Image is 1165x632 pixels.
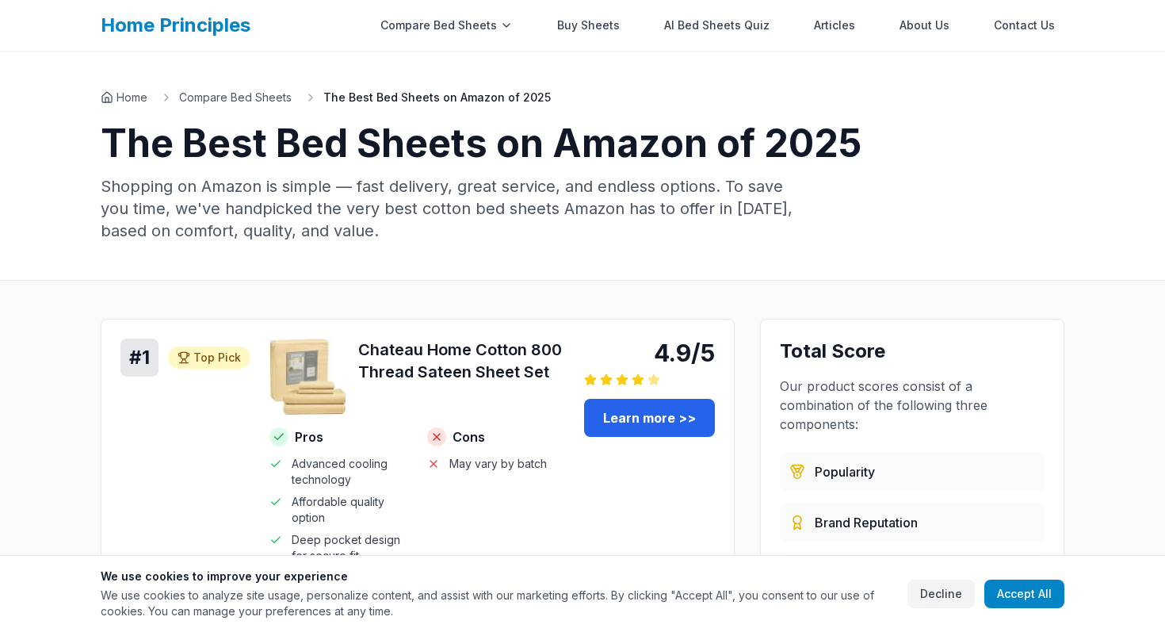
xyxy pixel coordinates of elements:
[269,339,346,415] img: Chateau Home Cotton 800 Thread Sateen Sheet Set - Cotton product image
[449,456,547,472] span: May vary by batch
[584,399,715,437] a: Learn more >>
[323,90,551,105] span: The Best Bed Sheets on Amazon of 2025
[780,504,1045,542] div: Evaluated from brand history, quality standards, and market presence
[179,90,292,105] a: Compare Bed Sheets
[804,10,865,41] a: Articles
[101,90,147,105] a: Home
[907,580,975,608] button: Decline
[371,10,522,41] div: Compare Bed Sheets
[292,532,408,564] span: Deep pocket design for secure fit
[815,513,918,532] span: Brand Reputation
[101,90,1064,105] nav: Breadcrumb
[548,10,629,41] a: Buy Sheets
[120,339,159,377] div: # 1
[984,580,1064,608] button: Accept All
[890,10,959,41] a: About Us
[101,175,811,242] p: Shopping on Amazon is simple — fast delivery, great service, and endless options. To save you tim...
[780,377,1045,434] p: Our product scores consist of a combination of the following three components:
[984,10,1064,41] a: Contact Us
[780,453,1045,491] div: Based on customer reviews, ratings, and sales data
[269,427,408,446] h4: Pros
[101,13,250,36] a: Home Principles
[584,339,715,367] div: 4.9/5
[815,462,875,481] span: Popularity
[101,588,895,619] p: We use cookies to analyze site usage, personalize content, and assist with our marketing efforts....
[292,494,408,526] span: Affordable quality option
[193,350,241,366] span: Top Pick
[780,554,1045,592] div: Combines price, quality, durability, and customer satisfaction
[780,339,1045,364] h3: Total Score
[655,10,779,41] a: AI Bed Sheets Quiz
[292,456,408,488] span: Advanced cooling technology
[101,124,1064,163] h1: The Best Bed Sheets on Amazon of 2025
[358,339,565,383] h3: Chateau Home Cotton 800 Thread Sateen Sheet Set
[101,569,895,584] h3: We use cookies to improve your experience
[427,427,566,446] h4: Cons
